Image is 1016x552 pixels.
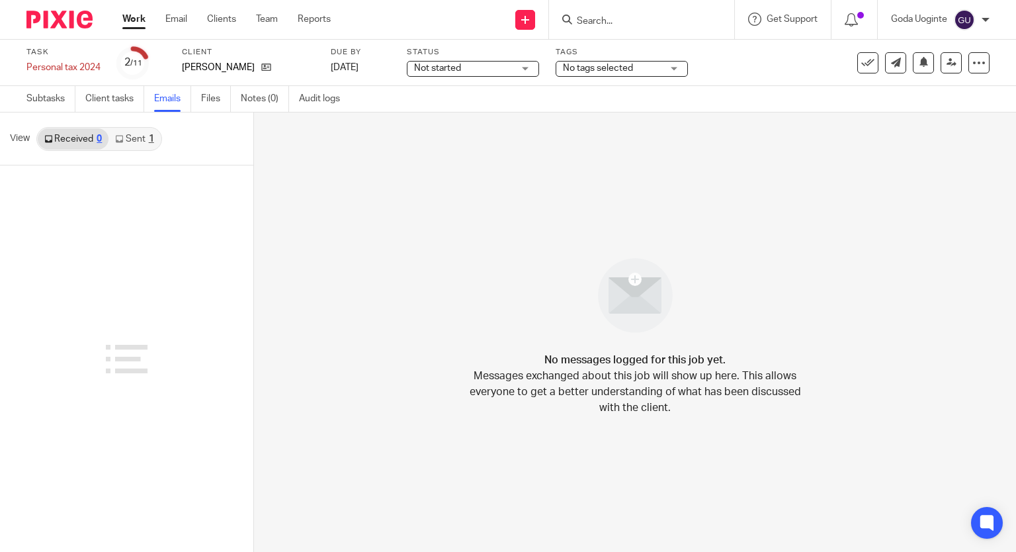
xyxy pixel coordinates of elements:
[26,61,101,74] div: Personal tax 2024
[124,55,142,70] div: 2
[556,47,688,58] label: Tags
[26,47,101,58] label: Task
[165,13,187,26] a: Email
[130,60,142,67] small: /11
[201,86,231,112] a: Files
[241,86,289,112] a: Notes (0)
[331,63,359,72] span: [DATE]
[954,9,975,30] img: svg%3E
[149,134,154,144] div: 1
[544,352,726,368] h4: No messages logged for this job yet.
[182,47,314,58] label: Client
[26,86,75,112] a: Subtasks
[207,13,236,26] a: Clients
[767,15,818,24] span: Get Support
[460,368,810,416] p: Messages exchanged about this job will show up here. This allows everyone to get a better underst...
[891,13,947,26] p: Goda Uoginte
[97,134,102,144] div: 0
[414,64,461,73] span: Not started
[298,13,331,26] a: Reports
[563,64,633,73] span: No tags selected
[26,11,93,28] img: Pixie
[38,128,108,150] a: Received0
[154,86,191,112] a: Emails
[575,16,695,28] input: Search
[589,250,681,342] img: image
[407,47,539,58] label: Status
[108,128,160,150] a: Sent1
[299,86,350,112] a: Audit logs
[10,132,30,146] span: View
[331,47,390,58] label: Due by
[122,13,146,26] a: Work
[182,61,255,74] p: [PERSON_NAME]
[85,86,144,112] a: Client tasks
[256,13,278,26] a: Team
